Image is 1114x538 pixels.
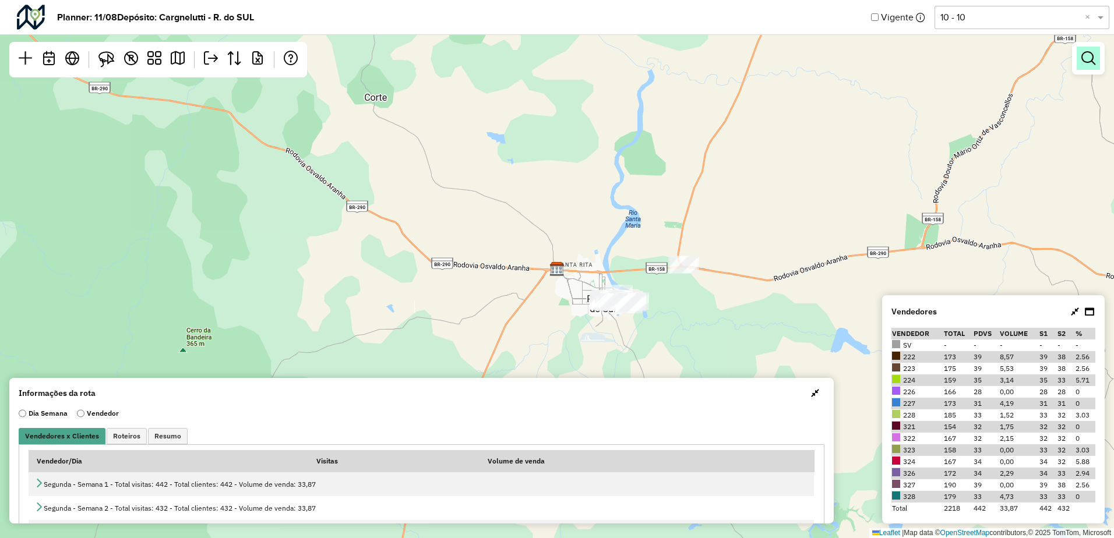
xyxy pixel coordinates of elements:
[891,468,943,479] td: 326
[973,351,999,363] td: 39
[1057,386,1075,398] td: 28
[999,363,1039,374] td: 5,53
[943,456,973,468] td: 167
[973,328,999,339] th: PDVs
[77,408,119,419] label: Vendedor
[1039,421,1057,433] td: 32
[943,398,973,409] td: 173
[891,479,943,491] td: 327
[891,444,943,456] td: 323
[1075,328,1095,339] th: % total clientes quinzenais
[973,502,999,514] td: 442
[1075,444,1095,456] td: 3.03
[1039,351,1057,363] td: 39
[943,444,973,456] td: 158
[199,47,223,73] a: Exportar planner
[77,408,84,419] input: Vendedor
[1075,386,1095,398] td: 0
[1075,491,1095,502] td: 0
[166,47,189,73] a: Roteirizar planner
[1039,491,1057,502] td: 33
[34,502,808,514] div: Segunda - Semana 2 - Total visitas: 432 - Total clientes: 432 - Volume de venda: 33,87
[940,529,990,537] a: OpenStreetMap
[117,10,254,24] strong: Depósito: Cargnelutti - R. do SUL
[999,421,1039,433] td: 1,75
[1057,351,1075,363] td: 38
[614,292,643,309] div: 13122 - 59.295.940 EDUARDA C
[973,339,999,351] td: -
[1039,409,1057,421] td: 33
[973,456,999,468] td: 34
[943,374,973,386] td: 159
[1075,363,1095,374] td: 2.56
[1057,374,1075,386] td: 33
[1039,468,1057,479] td: 34
[1039,433,1057,444] td: 32
[999,374,1039,386] td: 3,14
[591,290,621,307] div: 3685 - JULIANO DUARTE PEREI
[999,456,1039,468] td: 0,00
[124,51,138,65] em: Exibir rótulo
[869,528,1114,538] div: Map data © contributors,© 2025 TomTom, Microsoft
[973,468,999,479] td: 34
[25,433,99,440] span: Vendedores x Clientes
[1075,351,1095,363] td: 2.56
[1075,339,1095,351] td: -
[943,433,973,444] td: 167
[1057,409,1075,421] td: 32
[1039,363,1057,374] td: 39
[891,328,943,339] th: Vendedor
[604,285,633,302] div: 10798 - ANA PAULA MENEZES RA
[999,468,1039,479] td: 2,29
[1039,502,1057,514] td: 442
[1039,328,1057,339] th: S1
[57,10,117,24] strong: Planner: 11/08
[891,351,943,363] td: 222
[1077,47,1100,70] a: Exibir filtros
[999,351,1039,363] td: 8,57
[595,293,624,311] div: 45395 - FAUSTINA VILANOVA PE
[1039,374,1057,386] td: 35
[19,408,68,419] label: Dia Semana
[943,421,973,433] td: 154
[1039,456,1057,468] td: 34
[999,386,1039,398] td: 0,00
[871,5,1109,30] div: Vigente
[999,409,1039,421] td: 1,52
[614,291,643,308] div: 12766 - 58.362.853 MARIA JUR
[891,409,943,421] td: 228
[590,291,619,308] div: 7736 - Joao Carlos De Souza
[614,291,643,309] div: 8053 - SILVIA BEATRIZ CONCE
[606,292,635,310] div: 13152 - GABRIELE VILACIA DE
[891,374,943,386] td: 224
[943,351,973,363] td: 173
[98,51,115,68] img: Selecionar atividades - laço
[128,53,135,62] span: R
[891,456,943,468] td: 324
[973,433,999,444] td: 32
[973,374,999,386] td: 35
[1039,444,1057,456] td: 33
[143,47,166,73] a: Gabarito
[592,290,621,307] div: 12417 - MIRIAN EINECKE ZAGO
[610,292,639,309] div: 5015 - CLAUDIO ROSAN ALMEID
[891,339,943,351] td: SV
[591,293,620,310] div: 45444 - LUCIANA MORETE BELAR
[973,444,999,456] td: 33
[973,421,999,433] td: 32
[1057,398,1075,409] td: 31
[1057,468,1075,479] td: 33
[999,433,1039,444] td: 2,15
[1075,421,1095,433] td: 0
[891,491,943,502] td: 328
[1039,339,1057,351] td: -
[14,47,37,73] a: Iniciar novo planner
[973,479,999,491] td: 39
[1075,479,1095,491] td: 2.56
[999,328,1039,339] th: Volume
[1057,421,1075,433] td: 32
[19,387,96,399] strong: Informações da rota
[1057,433,1075,444] td: 32
[617,293,646,310] div: 11955 - 52.878.771 YUSSRA LA
[891,363,943,374] td: 223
